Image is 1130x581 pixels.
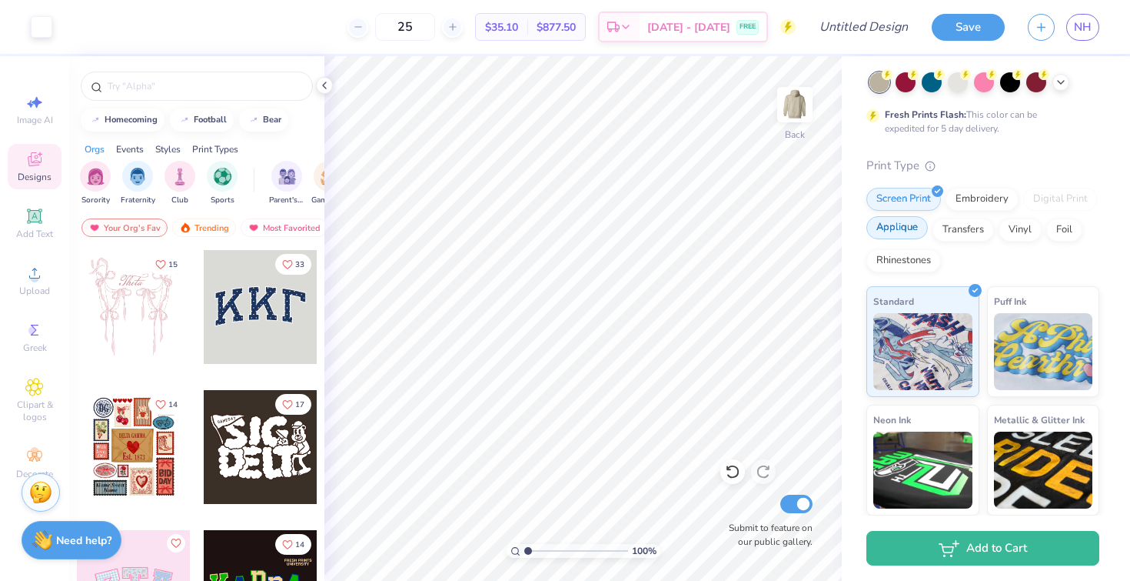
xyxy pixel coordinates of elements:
[17,114,53,126] span: Image AI
[311,195,347,206] span: Game Day
[885,108,1074,135] div: This color can be expedited for 5 day delivery.
[275,394,311,415] button: Like
[16,468,53,480] span: Decorate
[375,13,435,41] input: – –
[269,161,304,206] div: filter for Parent's Weekend
[1066,14,1099,41] a: NH
[994,293,1026,309] span: Puff Ink
[106,78,303,94] input: Try "Alpha"
[1074,18,1092,36] span: NH
[121,161,155,206] div: filter for Fraternity
[148,254,184,275] button: Like
[80,161,111,206] div: filter for Sorority
[720,521,813,549] label: Submit to feature on our public gallery.
[105,115,158,124] div: homecoming
[866,216,928,239] div: Applique
[81,109,165,132] button: homecoming
[932,219,994,242] div: Transfers
[999,219,1042,242] div: Vinyl
[207,161,238,206] button: filter button
[241,219,327,237] div: Most Favorited
[167,534,185,553] button: Like
[807,12,920,42] input: Untitled Design
[1046,219,1082,242] div: Foil
[885,109,966,121] strong: Fresh Prints Flash:
[295,541,304,549] span: 14
[248,222,260,233] img: most_fav.gif
[932,14,1005,41] button: Save
[214,168,231,185] img: Sports Image
[81,195,110,206] span: Sorority
[179,222,191,233] img: trending.gif
[269,161,304,206] button: filter button
[485,19,518,35] span: $35.10
[239,109,288,132] button: bear
[172,219,236,237] div: Trending
[311,161,347,206] div: filter for Game Day
[311,161,347,206] button: filter button
[321,168,338,185] img: Game Day Image
[269,195,304,206] span: Parent's Weekend
[23,342,47,354] span: Greek
[1023,188,1098,211] div: Digital Print
[263,115,281,124] div: bear
[89,115,101,125] img: trend_line.gif
[946,188,1019,211] div: Embroidery
[85,142,105,156] div: Orgs
[129,168,146,185] img: Fraternity Image
[779,89,810,120] img: Back
[116,142,144,156] div: Events
[178,115,191,125] img: trend_line.gif
[866,188,941,211] div: Screen Print
[866,157,1099,175] div: Print Type
[155,142,181,156] div: Styles
[16,228,53,240] span: Add Text
[148,394,184,415] button: Like
[994,313,1093,390] img: Puff Ink
[295,401,304,409] span: 17
[8,399,61,423] span: Clipart & logos
[785,128,805,142] div: Back
[873,293,914,309] span: Standard
[171,168,188,185] img: Club Image
[18,171,52,183] span: Designs
[19,285,50,297] span: Upload
[56,533,111,548] strong: Need help?
[168,401,178,409] span: 14
[165,161,195,206] button: filter button
[121,161,155,206] button: filter button
[80,161,111,206] button: filter button
[866,531,1099,566] button: Add to Cart
[873,313,972,390] img: Standard
[192,142,238,156] div: Print Types
[168,261,178,269] span: 15
[207,161,238,206] div: filter for Sports
[295,261,304,269] span: 33
[873,412,911,428] span: Neon Ink
[994,432,1093,509] img: Metallic & Glitter Ink
[873,432,972,509] img: Neon Ink
[170,109,234,132] button: football
[171,195,188,206] span: Club
[537,19,576,35] span: $877.50
[994,412,1085,428] span: Metallic & Glitter Ink
[739,22,756,32] span: FREE
[275,534,311,555] button: Like
[866,249,941,272] div: Rhinestones
[194,115,227,124] div: football
[87,168,105,185] img: Sorority Image
[647,19,730,35] span: [DATE] - [DATE]
[211,195,234,206] span: Sports
[165,161,195,206] div: filter for Club
[632,544,656,558] span: 100 %
[121,195,155,206] span: Fraternity
[275,254,311,275] button: Like
[81,219,168,237] div: Your Org's Fav
[88,222,101,233] img: most_fav.gif
[248,115,260,125] img: trend_line.gif
[278,168,296,185] img: Parent's Weekend Image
